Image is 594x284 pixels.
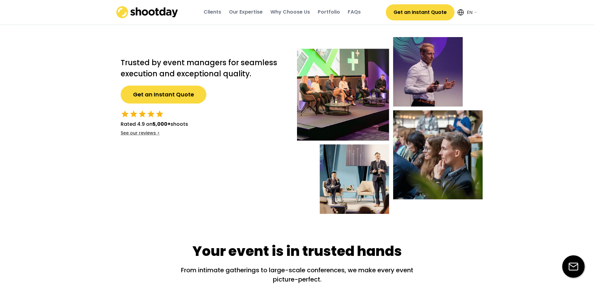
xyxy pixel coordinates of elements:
[138,110,147,118] button: star
[192,242,402,261] div: Your event is in trusted hands
[318,9,340,15] div: Portfolio
[147,110,155,118] button: star
[121,86,206,104] button: Get an Instant Quote
[155,110,164,118] button: star
[348,9,361,15] div: FAQs
[121,130,160,136] div: See our reviews >
[562,255,585,278] img: email-icon%20%281%29.svg
[121,121,188,128] div: Rated 4.9 on shoots
[270,9,310,15] div: Why Choose Us
[297,37,483,214] img: Event-hero-intl%402x.webp
[116,6,178,18] img: shootday_logo.png
[129,110,138,118] button: star
[386,4,454,20] button: Get an Instant Quote
[121,57,285,79] h2: Trusted by event managers for seamless execution and exceptional quality.
[229,9,263,15] div: Our Expertise
[173,265,421,284] div: From intimate gatherings to large-scale conferences, we make every event picture-perfect.
[153,121,170,128] strong: 5,000+
[458,9,464,15] img: Icon%20feather-globe%20%281%29.svg
[204,9,221,15] div: Clients
[121,110,129,118] button: star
